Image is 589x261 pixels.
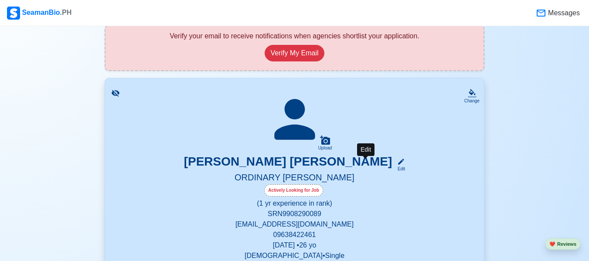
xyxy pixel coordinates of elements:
div: SeamanBio [7,7,71,20]
div: Edit [357,143,375,156]
p: [DEMOGRAPHIC_DATA] • Single [116,251,473,261]
p: SRN 9908290089 [116,209,473,219]
p: (1 yr experience in rank) [116,198,473,209]
span: heart [549,241,555,247]
div: Verify your email to receive notifications when agencies shortlist your application. [114,31,475,41]
div: Edit [394,166,405,172]
p: [DATE] • 26 yo [116,240,473,251]
div: Upload [318,146,332,151]
img: Logo [7,7,20,20]
span: Messages [546,8,580,18]
p: [EMAIL_ADDRESS][DOMAIN_NAME] [116,219,473,230]
span: .PH [60,9,72,16]
button: heartReviews [545,238,580,250]
h5: ORDINARY [PERSON_NAME] [116,172,473,184]
div: Change [464,98,480,104]
p: 09638422461 [116,230,473,240]
div: Actively Looking for Job [264,184,323,197]
button: Verify My Email [265,45,324,61]
h3: [PERSON_NAME] [PERSON_NAME] [184,154,392,172]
